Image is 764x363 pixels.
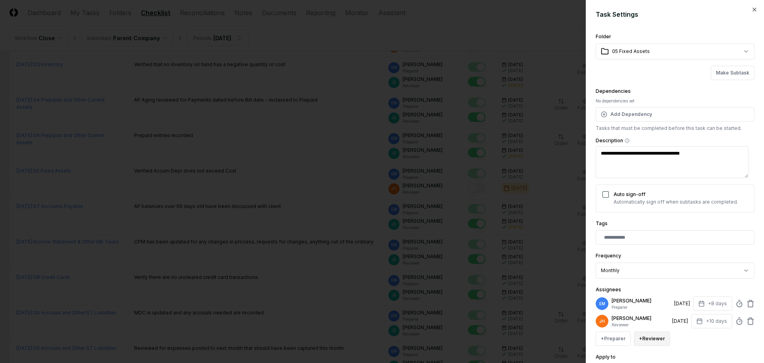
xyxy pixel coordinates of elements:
[614,191,645,197] label: Auto sign-off
[691,314,732,328] button: +10 days
[596,98,754,104] div: No dependencies set
[596,332,631,346] button: +Preparer
[612,322,669,328] p: Reviewer
[634,332,670,346] button: +Reviewer
[672,318,688,325] div: [DATE]
[596,138,754,143] label: Description
[612,304,671,310] p: Preparer
[674,300,690,307] div: [DATE]
[596,354,616,360] label: Apply to
[596,10,754,19] h2: Task Settings
[614,198,738,206] p: Automatically sign off when subtasks are completed.
[693,296,732,311] button: +8 days
[596,286,621,292] label: Assignees
[596,220,608,226] label: Tags
[596,107,754,122] button: Add Dependency
[711,66,754,80] button: Make Subtask
[599,301,605,307] span: EM
[596,125,754,132] p: Tasks that must be completed before this task can be started.
[596,88,631,94] label: Dependencies
[612,297,671,304] p: [PERSON_NAME]
[596,253,621,259] label: Frequency
[596,33,611,39] label: Folder
[612,315,669,322] p: [PERSON_NAME]
[625,138,630,143] button: Description
[599,318,605,324] span: JH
